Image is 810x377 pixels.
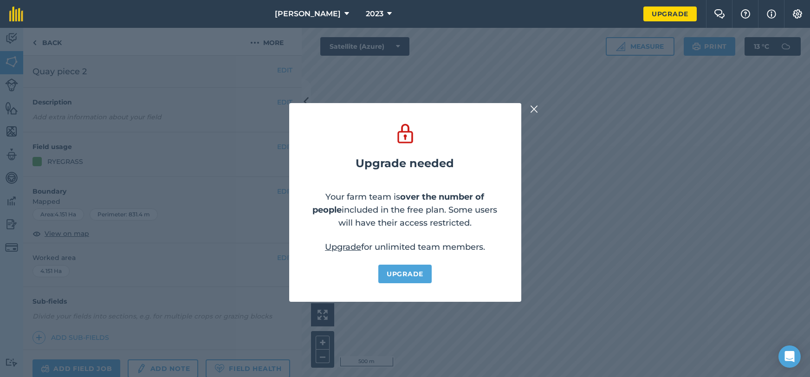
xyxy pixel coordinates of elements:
[740,9,751,19] img: A question mark icon
[792,9,803,19] img: A cog icon
[767,8,776,19] img: svg+xml;base64,PHN2ZyB4bWxucz0iaHR0cDovL3d3dy53My5vcmcvMjAwMC9zdmciIHdpZHRoPSIxNyIgaGVpZ2h0PSIxNy...
[356,157,454,170] h2: Upgrade needed
[325,242,361,252] a: Upgrade
[313,192,485,215] strong: over the number of people
[325,240,485,253] p: for unlimited team members.
[308,190,503,229] p: Your farm team is included in the free plan. Some users will have their access restricted.
[530,104,538,115] img: svg+xml;base64,PHN2ZyB4bWxucz0iaHR0cDovL3d3dy53My5vcmcvMjAwMC9zdmciIHdpZHRoPSIyMiIgaGVpZ2h0PSIzMC...
[714,9,725,19] img: Two speech bubbles overlapping with the left bubble in the forefront
[778,345,801,368] div: Open Intercom Messenger
[643,6,697,21] a: Upgrade
[275,8,341,19] span: [PERSON_NAME]
[378,265,432,283] a: Upgrade
[9,6,23,21] img: fieldmargin Logo
[366,8,383,19] span: 2023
